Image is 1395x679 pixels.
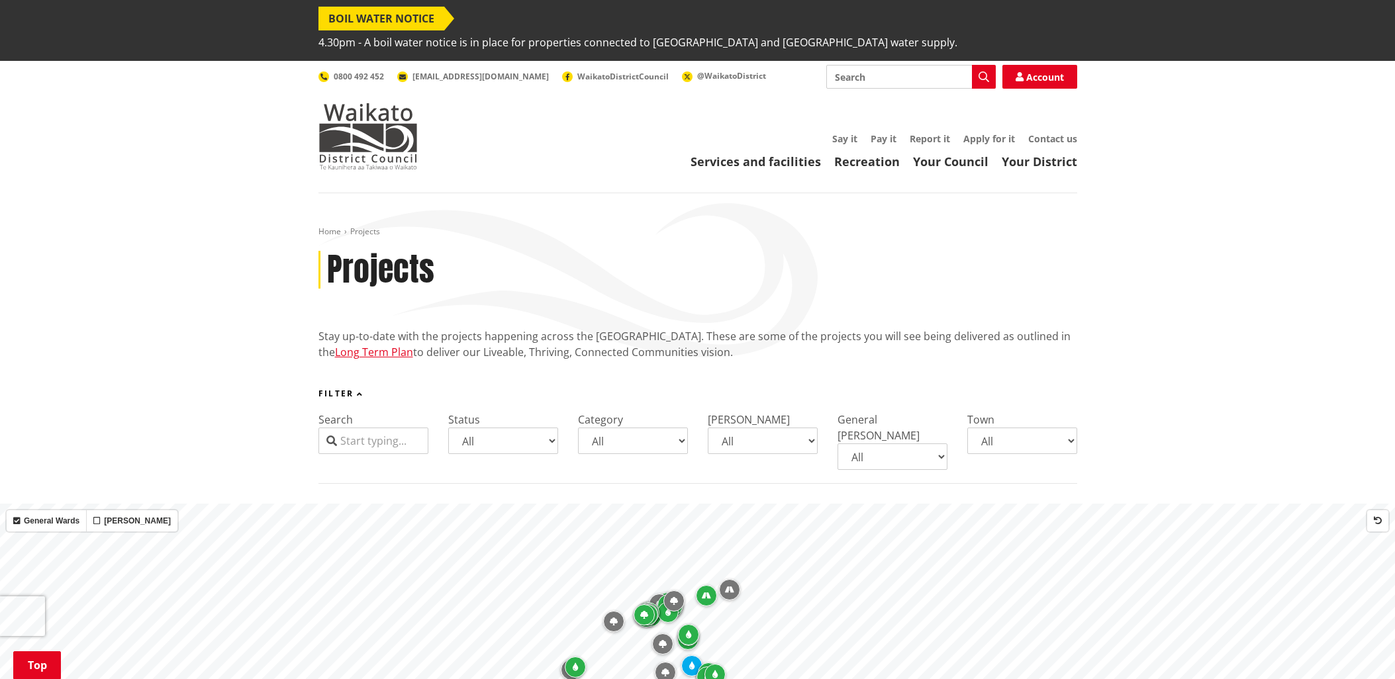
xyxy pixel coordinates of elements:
[696,585,717,606] div: Map marker
[603,611,624,632] div: Map marker
[678,624,699,645] div: Map marker
[334,71,384,82] span: 0800 492 452
[826,65,996,89] input: Search input
[397,71,549,82] a: [EMAIL_ADDRESS][DOMAIN_NAME]
[318,71,384,82] a: 0800 492 452
[412,71,549,82] span: [EMAIL_ADDRESS][DOMAIN_NAME]
[682,70,766,81] a: @WaikatoDistrict
[335,345,413,359] a: Long Term Plan
[719,579,740,600] div: Map marker
[913,154,988,169] a: Your Council
[86,510,177,531] label: [PERSON_NAME]
[318,226,1077,238] nav: breadcrumb
[697,70,766,81] span: @WaikatoDistrict
[657,594,679,615] div: Map marker
[578,412,623,427] label: Category
[657,597,678,618] div: Map marker
[448,412,480,427] label: Status
[350,226,380,237] span: Projects
[577,71,669,82] span: WaikatoDistrictCouncil
[677,629,698,650] div: Map marker
[838,412,920,443] label: General [PERSON_NAME]
[318,226,341,237] a: Home
[318,389,364,398] button: Filter
[1002,154,1077,169] a: Your District
[637,603,658,624] div: Map marker
[318,428,428,454] input: Start typing...
[565,656,586,678] div: Map marker
[13,651,61,679] a: Top
[318,7,444,30] span: BOIL WATER NOTICE
[963,132,1015,145] a: Apply for it
[327,251,434,289] h1: Projects
[691,154,821,169] a: Services and facilities
[634,604,655,625] div: Map marker
[832,132,857,145] a: Say it
[1028,132,1077,145] a: Contact us
[834,154,900,169] a: Recreation
[657,602,679,623] div: Map marker
[318,412,353,427] label: Search
[649,594,670,615] div: Map marker
[652,633,673,655] div: Map marker
[7,510,86,531] label: General Wards
[681,655,702,676] div: Map marker
[910,132,950,145] a: Report it
[318,30,957,54] span: 4.30pm - A boil water notice is in place for properties connected to [GEOGRAPHIC_DATA] and [GEOGR...
[708,412,790,427] label: [PERSON_NAME]
[318,103,418,169] img: Waikato District Council - Te Kaunihera aa Takiwaa o Waikato
[1367,510,1388,531] button: Reset
[638,602,659,623] div: Map marker
[663,590,685,611] div: Map marker
[967,412,994,427] label: Town
[871,132,896,145] a: Pay it
[657,592,678,613] div: Map marker
[562,71,669,82] a: WaikatoDistrictCouncil
[318,328,1077,360] p: Stay up-to-date with the projects happening across the [GEOGRAPHIC_DATA]. These are some of the p...
[1002,65,1077,89] a: Account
